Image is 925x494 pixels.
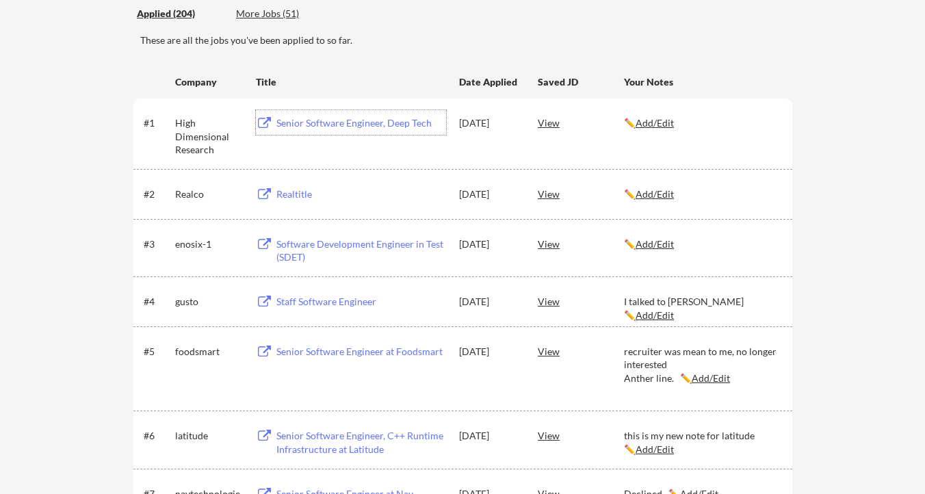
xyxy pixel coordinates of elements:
[276,187,446,201] div: Realtitle
[624,295,780,322] div: I talked to [PERSON_NAME] ✏️
[175,295,244,309] div: gusto
[144,295,170,309] div: #4
[459,295,519,309] div: [DATE]
[140,34,792,47] div: These are all the jobs you've been applied to so far.
[538,423,624,447] div: View
[236,7,337,21] div: More Jobs (51)
[459,345,519,359] div: [DATE]
[175,187,244,201] div: Realco
[624,429,780,456] div: this is my new note for latitude ✏️
[459,75,519,89] div: Date Applied
[459,116,519,130] div: [DATE]
[276,345,446,359] div: Senior Software Engineer at Foodsmart
[636,443,674,455] u: Add/Edit
[144,345,170,359] div: #5
[144,429,170,443] div: #6
[538,339,624,363] div: View
[144,237,170,251] div: #3
[276,295,446,309] div: Staff Software Engineer
[256,75,446,89] div: Title
[459,429,519,443] div: [DATE]
[636,188,674,200] u: Add/Edit
[538,69,624,94] div: Saved JD
[624,237,780,251] div: ✏️
[175,429,244,443] div: latitude
[137,7,226,21] div: Applied (204)
[175,116,244,157] div: High Dimensional Research
[175,75,244,89] div: Company
[276,116,446,130] div: Senior Software Engineer, Deep Tech
[636,117,674,129] u: Add/Edit
[538,181,624,206] div: View
[236,7,337,21] div: These are job applications we think you'd be a good fit for, but couldn't apply you to automatica...
[144,116,170,130] div: #1
[459,237,519,251] div: [DATE]
[636,309,674,321] u: Add/Edit
[624,187,780,201] div: ✏️
[538,231,624,256] div: View
[175,345,244,359] div: foodsmart
[144,187,170,201] div: #2
[137,7,226,21] div: These are all the jobs you've been applied to so far.
[276,429,446,456] div: Senior Software Engineer, C++ Runtime Infrastructure at Latitude
[624,116,780,130] div: ✏️
[624,75,780,89] div: Your Notes
[459,187,519,201] div: [DATE]
[636,238,674,250] u: Add/Edit
[538,110,624,135] div: View
[276,237,446,264] div: Software Development Engineer in Test (SDET)
[692,372,730,384] u: Add/Edit
[624,345,780,385] div: recruiter was mean to me, no longer interested Anther line. ✏️
[175,237,244,251] div: enosix-1
[538,289,624,313] div: View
